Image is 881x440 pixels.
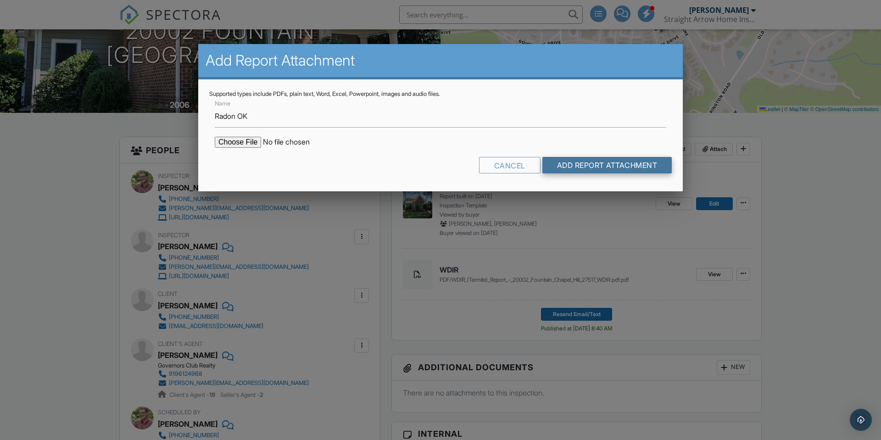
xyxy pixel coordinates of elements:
[215,100,230,108] label: Name
[850,409,872,431] div: Open Intercom Messenger
[206,51,675,70] h2: Add Report Attachment
[542,157,672,173] input: Add Report Attachment
[209,90,672,98] div: Supported types include PDFs, plain text, Word, Excel, Powerpoint, images and audio files.
[479,157,541,173] div: Cancel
